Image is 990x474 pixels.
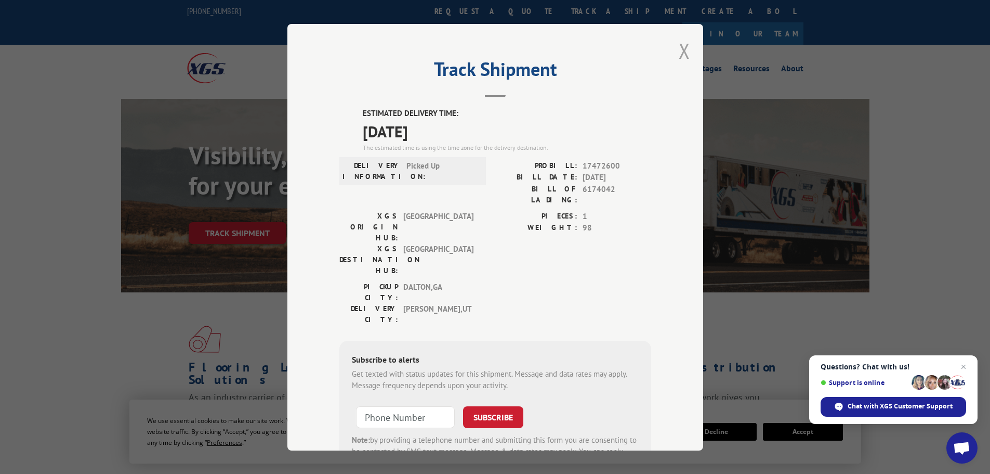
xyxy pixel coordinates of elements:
label: XGS DESTINATION HUB: [339,243,398,276]
button: SUBSCRIBE [463,406,523,428]
span: Chat with XGS Customer Support [848,402,953,411]
div: Get texted with status updates for this shipment. Message and data rates may apply. Message frequ... [352,368,639,391]
label: PROBILL: [495,160,577,172]
button: Close modal [679,37,690,65]
span: Close chat [957,361,970,373]
span: [DATE] [583,172,651,184]
label: PIECES: [495,210,577,222]
label: XGS ORIGIN HUB: [339,210,398,243]
span: 1 [583,210,651,222]
label: WEIGHT: [495,222,577,234]
div: by providing a telephone number and submitting this form you are consenting to be contacted by SM... [352,434,639,469]
span: Picked Up [406,160,477,182]
label: PICKUP CITY: [339,281,398,303]
label: DELIVERY INFORMATION: [342,160,401,182]
label: ESTIMATED DELIVERY TIME: [363,108,651,120]
span: [GEOGRAPHIC_DATA] [403,210,473,243]
span: 17472600 [583,160,651,172]
span: [DATE] [363,119,651,143]
input: Phone Number [356,406,455,428]
span: Questions? Chat with us! [821,363,966,371]
h2: Track Shipment [339,62,651,82]
span: 6174042 [583,183,651,205]
label: BILL OF LADING: [495,183,577,205]
strong: Note: [352,434,370,444]
div: The estimated time is using the time zone for the delivery destination. [363,143,651,152]
span: Support is online [821,379,908,387]
label: DELIVERY CITY: [339,303,398,325]
div: Chat with XGS Customer Support [821,397,966,417]
label: BILL DATE: [495,172,577,184]
span: 98 [583,222,651,234]
span: DALTON , GA [403,281,473,303]
div: Subscribe to alerts [352,353,639,368]
div: Open chat [946,432,978,464]
span: [PERSON_NAME] , UT [403,303,473,325]
span: [GEOGRAPHIC_DATA] [403,243,473,276]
